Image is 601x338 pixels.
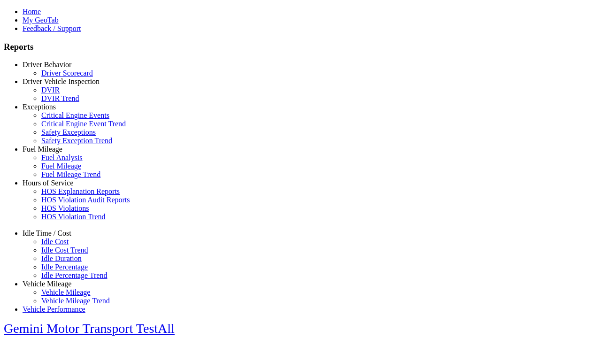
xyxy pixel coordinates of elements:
[41,213,106,221] a: HOS Violation Trend
[41,94,79,102] a: DVIR Trend
[23,179,73,187] a: Hours of Service
[41,196,130,204] a: HOS Violation Audit Reports
[23,24,81,32] a: Feedback / Support
[23,305,85,313] a: Vehicle Performance
[41,111,109,119] a: Critical Engine Events
[4,42,597,52] h3: Reports
[23,145,62,153] a: Fuel Mileage
[41,288,90,296] a: Vehicle Mileage
[4,321,175,336] a: Gemini Motor Transport TestAll
[41,271,107,279] a: Idle Percentage Trend
[23,103,56,111] a: Exceptions
[23,16,59,24] a: My GeoTab
[41,254,82,262] a: Idle Duration
[41,120,126,128] a: Critical Engine Event Trend
[41,238,69,246] a: Idle Cost
[41,246,88,254] a: Idle Cost Trend
[41,162,81,170] a: Fuel Mileage
[41,297,110,305] a: Vehicle Mileage Trend
[41,86,60,94] a: DVIR
[23,77,100,85] a: Driver Vehicle Inspection
[23,229,71,237] a: Idle Time / Cost
[41,128,96,136] a: Safety Exceptions
[41,137,112,145] a: Safety Exception Trend
[41,170,100,178] a: Fuel Mileage Trend
[23,280,71,288] a: Vehicle Mileage
[41,187,120,195] a: HOS Explanation Reports
[41,263,88,271] a: Idle Percentage
[41,154,83,161] a: Fuel Analysis
[41,204,89,212] a: HOS Violations
[23,8,41,15] a: Home
[23,61,71,69] a: Driver Behavior
[41,69,93,77] a: Driver Scorecard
